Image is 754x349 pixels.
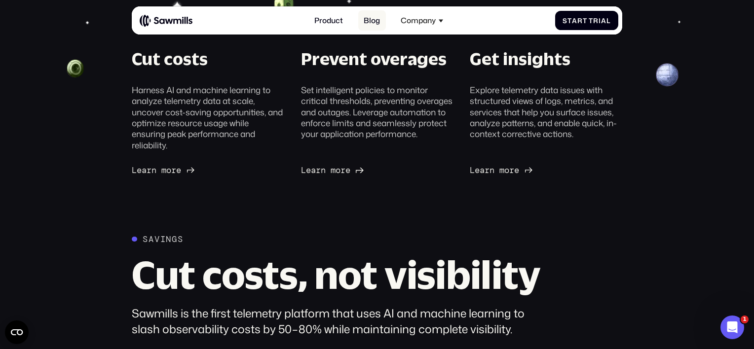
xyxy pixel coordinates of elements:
[509,165,514,175] span: r
[499,165,504,175] span: m
[593,17,599,25] span: r
[132,305,551,337] div: Sawmills is the first telemetry platform that uses AI and machine learning to slash observability...
[301,165,306,175] span: L
[336,165,340,175] span: o
[331,165,336,175] span: m
[475,165,480,175] span: e
[161,165,166,175] span: m
[606,17,611,25] span: l
[321,165,326,175] span: n
[137,165,142,175] span: e
[301,85,453,140] div: Set intelligent policies to monitor critical thresholds, preventing overages and outages. Leverag...
[470,85,622,140] div: Explore telemetry data issues with structured views of logs, metrics, and services that help you ...
[567,17,572,25] span: t
[142,165,147,175] span: a
[563,17,567,25] span: S
[132,85,284,151] div: Harness AI and machine learning to analyze telemetry data at scale, uncover cost-saving opportuni...
[485,165,490,175] span: r
[309,10,349,31] a: Product
[143,234,183,244] div: Savings
[301,48,447,70] div: Prevent overages
[166,165,171,175] span: o
[577,17,583,25] span: r
[504,165,509,175] span: o
[358,10,386,31] a: Blog
[720,315,744,339] iframe: Intercom live chat
[345,165,350,175] span: e
[171,165,176,175] span: r
[5,320,29,344] button: Open CMP widget
[132,165,194,175] a: Learnmore
[306,165,311,175] span: e
[395,10,449,31] div: Company
[741,315,749,323] span: 1
[480,165,485,175] span: a
[589,17,593,25] span: T
[555,11,618,30] a: StartTrial
[601,17,606,25] span: a
[572,17,577,25] span: a
[147,165,151,175] span: r
[151,165,156,175] span: n
[490,165,494,175] span: n
[301,165,364,175] a: Learnmore
[514,165,519,175] span: e
[340,165,345,175] span: r
[583,17,587,25] span: t
[599,17,601,25] span: i
[132,48,208,70] div: Cut costs
[470,165,532,175] a: Learnmore
[470,48,570,70] div: Get insights
[311,165,316,175] span: a
[401,16,436,25] div: Company
[316,165,321,175] span: r
[132,255,551,293] h2: Cut costs, not visibility
[470,165,475,175] span: L
[176,165,181,175] span: e
[132,165,137,175] span: L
